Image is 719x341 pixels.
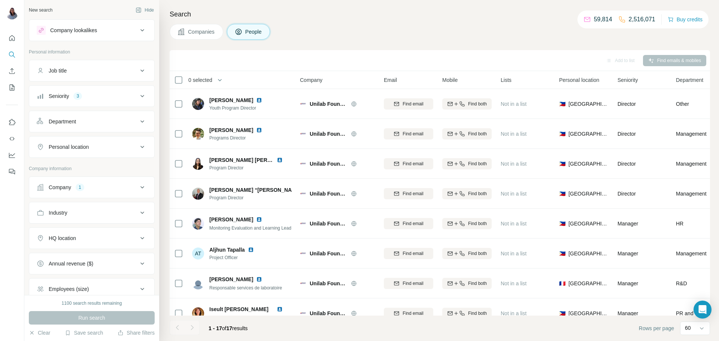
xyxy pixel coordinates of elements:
span: [GEOGRAPHIC_DATA] [568,160,609,168]
button: Find email [384,188,433,199]
img: Logo of Unilab Foundation [300,310,306,316]
span: Find email [403,190,423,197]
img: Avatar [192,277,204,289]
button: Find email [384,98,433,110]
span: [GEOGRAPHIC_DATA] [568,280,609,287]
span: Company [300,76,322,84]
button: Clear [29,329,50,337]
span: Unilab Foundation [310,190,347,197]
button: Find both [442,218,492,229]
span: Find email [403,160,423,167]
span: 🇫🇷 [559,280,565,287]
span: Not in a list [501,221,527,227]
span: Management [676,130,707,138]
span: Unilab Foundation [310,160,347,168]
button: Find email [384,218,433,229]
span: Director [618,131,636,137]
span: Manager [618,310,638,316]
button: Annual revenue ($) [29,255,154,273]
div: New search [29,7,52,13]
span: Find email [403,250,423,257]
span: Program Director [209,194,292,201]
span: People [245,28,263,36]
img: Avatar [192,128,204,140]
span: 1 - 17 [209,325,222,331]
div: Employees (size) [49,285,89,293]
div: 1 [76,184,84,191]
span: 🇵🇭 [559,100,565,108]
button: Find email [384,128,433,139]
img: Logo of Unilab Foundation [300,221,306,227]
button: Job title [29,62,154,80]
p: 60 [685,324,691,332]
span: 🇵🇭 [559,220,565,227]
span: Other [676,100,689,108]
button: Department [29,113,154,130]
span: Find both [468,220,487,227]
span: 🇵🇭 [559,130,565,138]
span: of [222,325,227,331]
p: Company information [29,165,155,172]
button: Use Surfe API [6,132,18,145]
img: Logo of Unilab Foundation [300,161,306,167]
span: Find both [468,250,487,257]
button: Find email [384,248,433,259]
span: 🇵🇭 [559,160,565,168]
span: Rows per page [639,325,674,332]
button: Find both [442,308,492,319]
button: Find both [442,128,492,139]
span: Find both [468,190,487,197]
button: Quick start [6,31,18,45]
span: [PERSON_NAME] [209,276,253,283]
img: Avatar [192,188,204,200]
div: Industry [49,209,67,216]
span: Find both [468,280,487,287]
button: Buy credits [668,14,703,25]
span: Aljhun Tapalla [209,246,245,254]
img: LinkedIn logo [277,157,283,163]
span: Management [676,160,707,168]
p: Personal information [29,49,155,55]
span: [PERSON_NAME] [209,216,253,223]
div: Company [49,184,71,191]
h4: Search [170,9,710,19]
span: Not in a list [501,310,527,316]
span: [PERSON_NAME] [209,96,253,104]
span: Find both [468,130,487,137]
span: results [209,325,248,331]
button: Dashboard [6,148,18,162]
span: [GEOGRAPHIC_DATA] [568,130,609,138]
span: Unilab Foundation [310,100,347,108]
span: Find email [403,101,423,107]
span: Unilab Foundation [310,220,347,227]
span: [GEOGRAPHIC_DATA] [568,310,609,317]
button: Find both [442,188,492,199]
button: Find email [384,308,433,319]
span: Email [384,76,397,84]
div: Open Intercom Messenger [694,301,712,319]
span: Not in a list [501,251,527,256]
button: HQ location [29,229,154,247]
span: Lists [501,76,512,84]
span: Monitoring Evaluation and Learning Lead [209,225,291,231]
img: Avatar [192,158,204,170]
img: LinkedIn logo [256,276,262,282]
button: Share filters [118,329,155,337]
img: Logo of Unilab Foundation [300,131,306,137]
span: Responsable services de laboratoire [209,285,282,291]
span: Department [676,76,703,84]
img: Logo of Unilab Foundation [300,101,306,107]
span: [PERSON_NAME] “[PERSON_NAME]” [PERSON_NAME] [209,186,349,194]
span: Find both [468,310,487,317]
span: [PERSON_NAME] [PERSON_NAME] Armada-[PERSON_NAME] [209,157,365,163]
span: 🇵🇭 [559,190,565,197]
div: 1100 search results remaining [62,300,122,307]
button: Find both [442,158,492,169]
span: Find email [403,310,423,317]
button: Find both [442,248,492,259]
img: Logo of Unilab Foundation [300,251,306,256]
button: Company lookalikes [29,21,154,39]
button: Employees (size) [29,280,154,298]
span: Director [618,101,636,107]
span: Find email [403,280,423,287]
